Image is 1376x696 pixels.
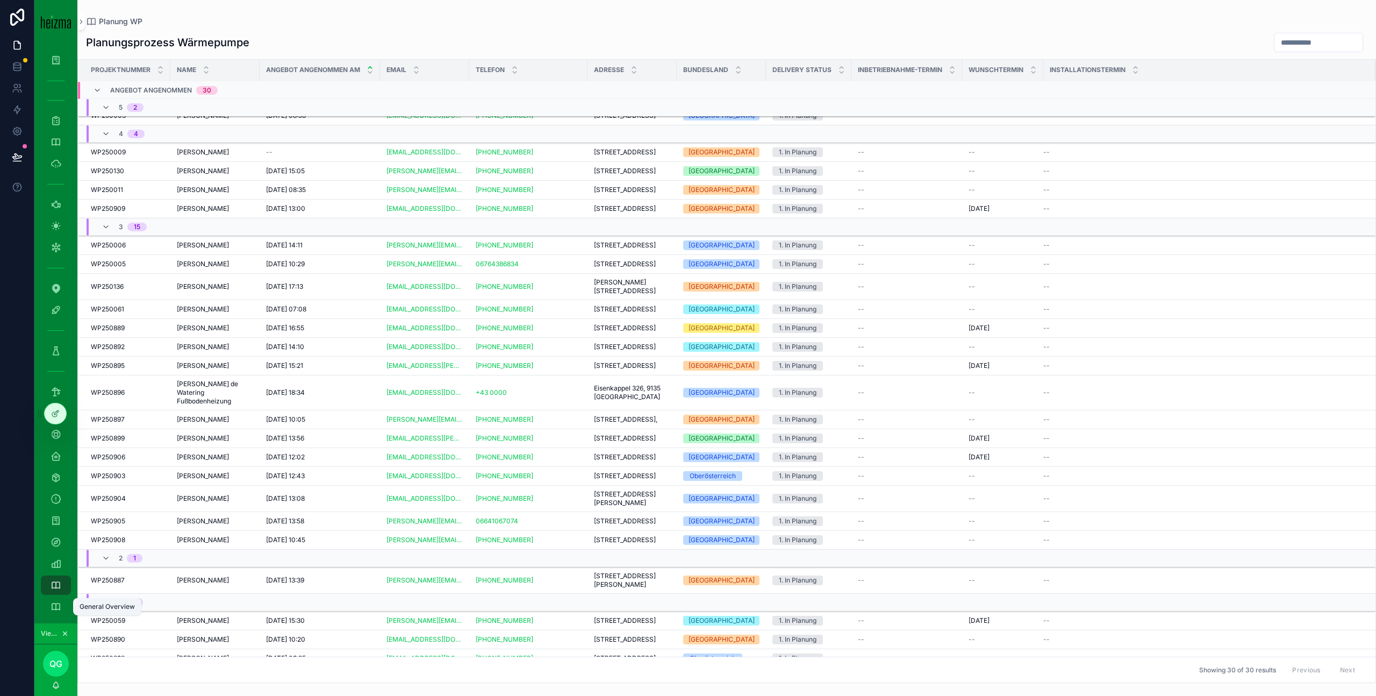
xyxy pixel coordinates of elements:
[1043,282,1050,291] span: --
[177,260,253,268] a: [PERSON_NAME]
[1043,241,1050,250] span: --
[177,204,253,213] a: [PERSON_NAME]
[266,324,304,332] span: [DATE] 16:55
[689,166,755,176] div: [GEOGRAPHIC_DATA]
[594,148,670,157] a: [STREET_ADDRESS]
[858,324,864,332] span: --
[969,282,975,291] span: --
[386,388,463,397] a: [EMAIL_ADDRESS][DOMAIN_NAME]
[772,147,845,157] a: 1. In Planung
[1043,204,1050,213] span: --
[969,361,1037,370] a: [DATE]
[772,166,845,176] a: 1. In Planung
[386,343,463,351] a: [EMAIL_ADDRESS][DOMAIN_NAME]
[386,148,463,157] a: [EMAIL_ADDRESS][DOMAIN_NAME]
[1043,361,1363,370] a: --
[177,167,253,175] a: [PERSON_NAME]
[594,148,656,157] span: [STREET_ADDRESS]
[858,167,864,175] span: --
[177,241,253,250] a: [PERSON_NAME]
[91,324,125,332] span: WP250889
[386,204,463,213] a: [EMAIL_ADDRESS][DOMAIN_NAME]
[91,204,164,213] a: WP250909
[476,324,533,332] a: [PHONE_NUMBER]
[1043,186,1363,194] a: --
[969,388,975,397] span: --
[1043,388,1363,397] a: --
[1043,415,1363,424] a: --
[91,388,125,397] span: WP250896
[594,204,656,213] span: [STREET_ADDRESS]
[91,415,164,424] a: WP250897
[91,434,125,443] span: WP250899
[969,305,975,314] span: --
[177,148,229,157] span: [PERSON_NAME]
[858,167,956,175] a: --
[969,204,1037,213] a: [DATE]
[1043,324,1050,332] span: --
[772,240,845,250] a: 1. In Planung
[177,186,229,194] span: [PERSON_NAME]
[91,434,164,443] a: WP250899
[969,388,1037,397] a: --
[177,343,253,351] a: [PERSON_NAME]
[386,324,463,332] a: [EMAIL_ADDRESS][DOMAIN_NAME]
[91,343,125,351] span: WP250892
[266,260,305,268] span: [DATE] 10:29
[858,204,956,213] a: --
[1043,148,1363,157] a: --
[266,388,374,397] a: [DATE] 18:34
[594,260,656,268] span: [STREET_ADDRESS]
[266,305,374,314] a: [DATE] 07:08
[91,167,124,175] span: WP250130
[266,167,374,175] a: [DATE] 15:05
[266,282,303,291] span: [DATE] 17:13
[177,241,229,250] span: [PERSON_NAME]
[689,342,755,352] div: [GEOGRAPHIC_DATA]
[689,323,755,333] div: [GEOGRAPHIC_DATA]
[476,343,581,351] a: [PHONE_NUMBER]
[91,148,164,157] a: WP250009
[177,380,253,406] span: [PERSON_NAME] de Watering Fußbodenheizung
[1043,282,1363,291] a: --
[858,305,956,314] a: --
[779,323,816,333] div: 1. In Planung
[91,260,126,268] span: WP250005
[266,388,305,397] span: [DATE] 18:34
[689,304,755,314] div: [GEOGRAPHIC_DATA]
[177,305,229,314] span: [PERSON_NAME]
[772,185,845,195] a: 1. In Planung
[476,324,581,332] a: [PHONE_NUMBER]
[858,186,956,194] a: --
[779,304,816,314] div: 1. In Planung
[969,186,1037,194] a: --
[119,103,123,112] span: 5
[476,186,533,194] a: [PHONE_NUMBER]
[386,361,463,370] a: [EMAIL_ADDRESS][PERSON_NAME][DOMAIN_NAME]
[91,241,164,250] a: WP250006
[683,166,759,176] a: [GEOGRAPHIC_DATA]
[266,241,374,250] a: [DATE] 14:11
[772,282,845,292] a: 1. In Planung
[969,204,990,213] span: [DATE]
[969,415,975,424] span: --
[476,282,581,291] a: [PHONE_NUMBER]
[594,361,670,370] a: [STREET_ADDRESS]
[1043,167,1363,175] a: --
[689,204,755,214] div: [GEOGRAPHIC_DATA]
[1043,260,1363,268] a: --
[266,343,304,351] span: [DATE] 14:10
[689,147,755,157] div: [GEOGRAPHIC_DATA]
[779,185,816,195] div: 1. In Planung
[858,415,956,424] a: --
[594,343,670,351] a: [STREET_ADDRESS]
[386,305,463,314] a: [EMAIL_ADDRESS][DOMAIN_NAME]
[1043,324,1363,332] a: --
[91,361,125,370] span: WP250895
[91,241,126,250] span: WP250006
[594,278,670,295] span: [PERSON_NAME][STREET_ADDRESS]
[683,415,759,424] a: [GEOGRAPHIC_DATA]
[969,260,975,268] span: --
